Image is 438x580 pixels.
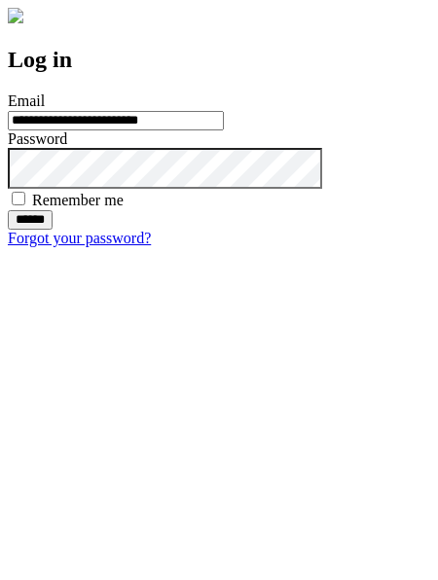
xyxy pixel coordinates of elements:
label: Email [8,92,45,109]
h2: Log in [8,47,430,73]
label: Remember me [32,192,124,208]
img: logo-4e3dc11c47720685a147b03b5a06dd966a58ff35d612b21f08c02c0306f2b779.png [8,8,23,23]
a: Forgot your password? [8,230,151,246]
label: Password [8,130,67,147]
